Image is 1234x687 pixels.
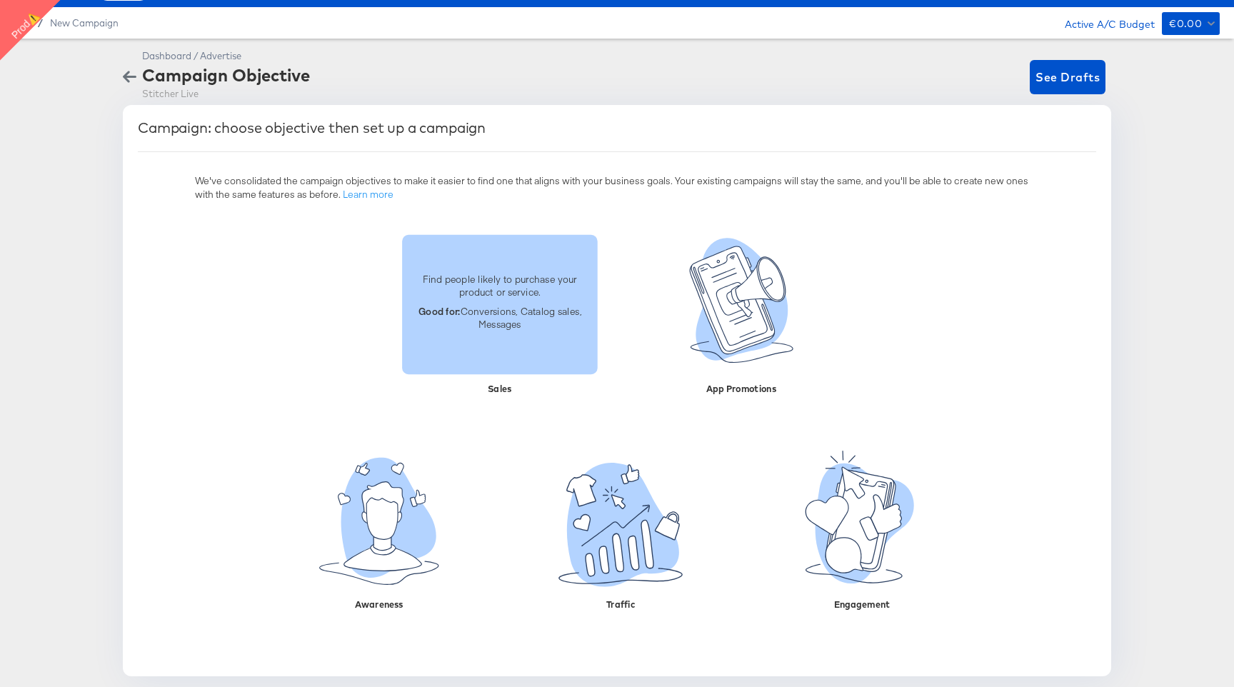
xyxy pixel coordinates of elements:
[411,272,589,299] p: Find people likely to purchase your product or service.
[142,87,310,101] div: Stitcher Live
[391,380,608,396] div: Sales
[1035,67,1100,87] span: See Drafts
[142,63,310,87] div: Campaign Objective
[1169,15,1202,33] div: €0.00
[31,17,50,29] span: /
[50,17,119,29] a: New Campaign
[418,304,461,317] strong: Good for:
[142,49,310,63] div: Dashboard / Advertise
[343,188,393,201] a: Learn more
[195,163,1039,201] div: We've consolidated the campaign objectives to make it easier to find one that aligns with your bu...
[512,596,729,611] div: Traffic
[1030,60,1105,94] button: See Drafts
[1050,12,1155,34] div: Active A/C Budget
[271,596,488,611] div: Awareness
[1162,12,1220,35] button: €0.00
[138,119,486,136] div: Campaign: choose objective then set up a campaign
[411,304,589,331] p: Conversions, Catalog sales, Messages
[633,380,850,396] div: App Promotions
[753,596,970,611] div: Engagement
